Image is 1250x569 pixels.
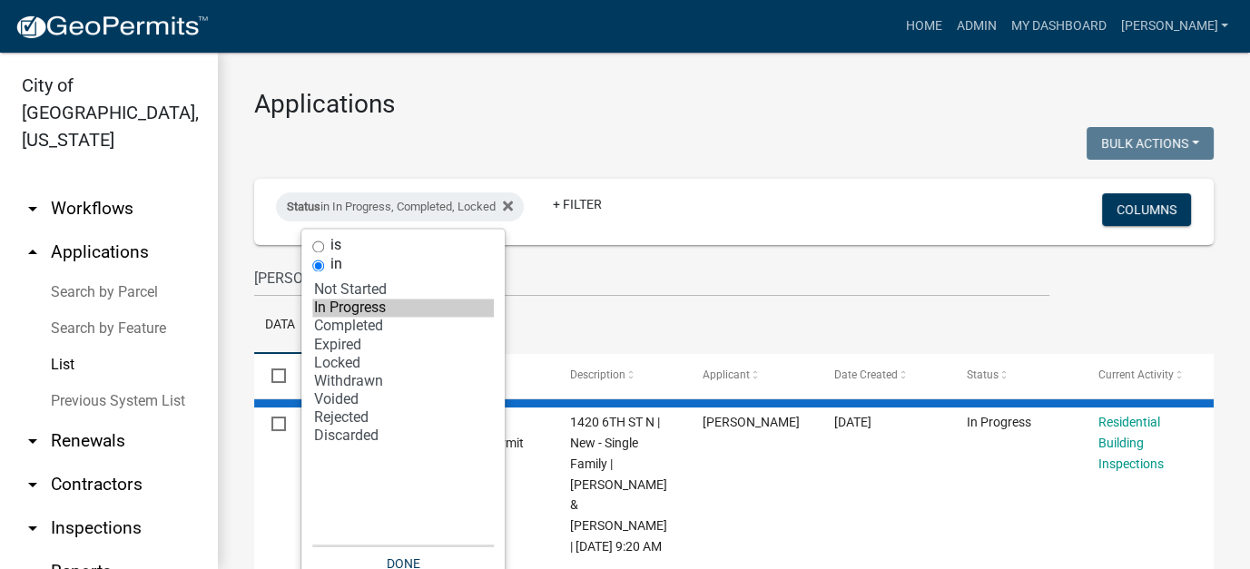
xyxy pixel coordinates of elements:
[22,517,44,539] i: arrow_drop_down
[949,354,1080,397] datatable-header-cell: Status
[949,9,1003,44] a: Admin
[1102,193,1191,226] button: Columns
[553,354,684,397] datatable-header-cell: Description
[570,415,667,554] span: 1420 6TH ST N | New - Single Family | AARON & SARAH DOLAN | 09/10/2025 9:20 AM
[330,238,341,252] label: is
[254,297,306,355] a: Data
[312,353,494,371] option: Locked
[254,260,1049,297] input: Search for applications
[685,354,817,397] datatable-header-cell: Applicant
[312,389,494,407] option: Voided
[312,335,494,353] option: Expired
[289,354,420,397] datatable-header-cell: Application Number
[22,474,44,495] i: arrow_drop_down
[312,407,494,426] option: Rejected
[254,89,1214,120] h3: Applications
[312,280,494,299] option: Not Started
[312,426,494,444] option: Discarded
[312,317,494,335] option: Completed
[703,415,800,429] span: Mike
[966,368,998,381] span: Status
[276,192,524,221] div: in In Progress, Completed, Locked
[834,415,871,429] span: 08/11/2025
[1081,354,1213,397] datatable-header-cell: Current Activity
[570,368,625,381] span: Description
[817,354,949,397] datatable-header-cell: Date Created
[312,371,494,389] option: Withdrawn
[1087,127,1214,160] button: Bulk Actions
[1098,368,1174,381] span: Current Activity
[22,198,44,220] i: arrow_drop_down
[703,368,750,381] span: Applicant
[330,257,342,271] label: in
[1113,9,1235,44] a: [PERSON_NAME]
[254,354,289,397] datatable-header-cell: Select
[312,299,494,317] option: In Progress
[22,430,44,452] i: arrow_drop_down
[1003,9,1113,44] a: My Dashboard
[834,368,898,381] span: Date Created
[966,415,1030,429] span: In Progress
[287,200,320,213] span: Status
[1098,415,1164,471] a: Residential Building Inspections
[898,9,949,44] a: Home
[22,241,44,263] i: arrow_drop_up
[538,188,616,221] a: + Filter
